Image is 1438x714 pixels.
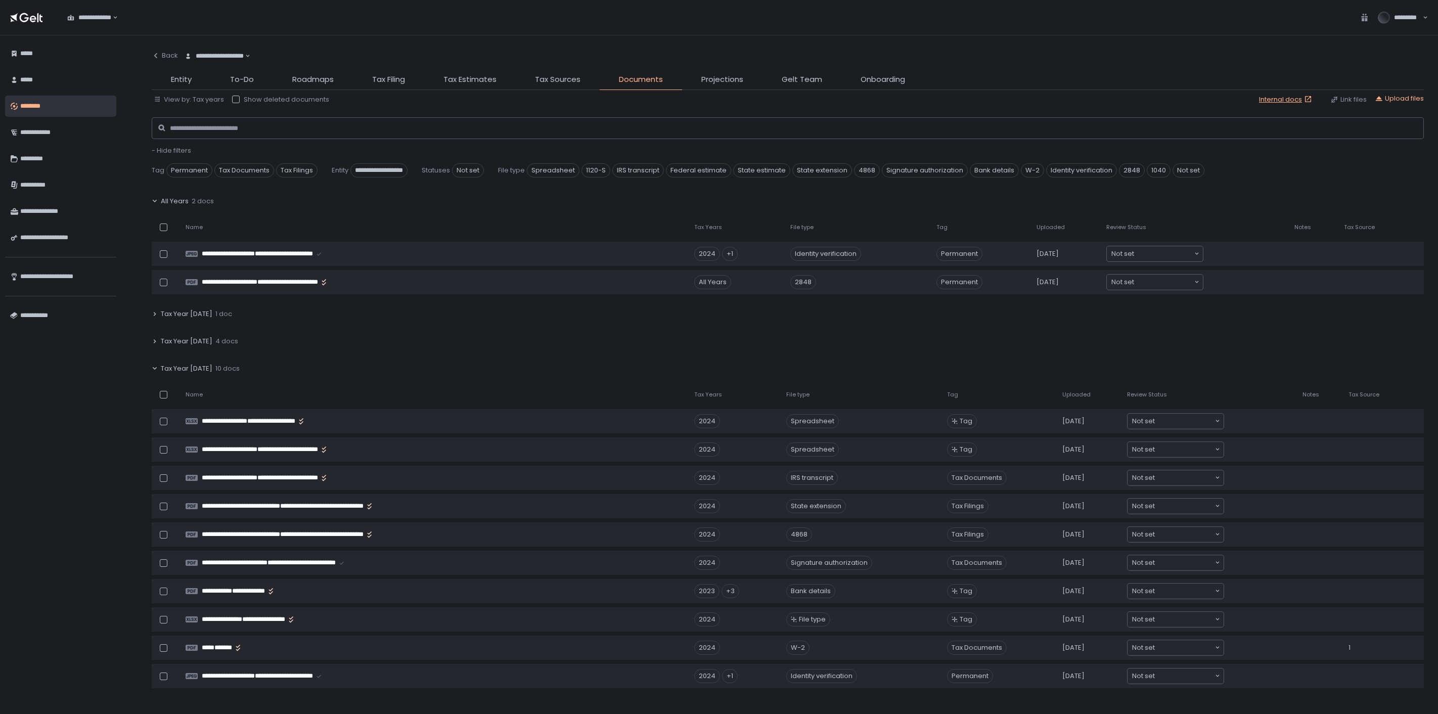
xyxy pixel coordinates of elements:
span: [DATE] [1062,672,1085,681]
span: Tax Year [DATE] [161,364,212,373]
span: Review Status [1106,224,1146,231]
span: Tax Documents [947,556,1007,570]
span: Permanent [947,669,993,683]
span: All Years [161,197,189,206]
div: Search for option [1128,584,1224,599]
span: Tax Documents [947,471,1007,485]
div: 2024 [694,247,720,261]
span: Tag [960,417,972,426]
input: Search for option [1134,277,1193,287]
a: Internal docs [1259,95,1314,104]
span: Federal estimate [666,163,731,177]
span: [DATE] [1062,587,1085,596]
span: Tax Filings [947,499,988,513]
span: Tag [960,615,972,624]
div: 4868 [786,527,812,542]
span: Tax Source [1344,224,1375,231]
input: Search for option [1155,643,1214,653]
span: 4 docs [215,337,238,346]
input: Search for option [1134,249,1193,259]
div: 2848 [790,275,816,289]
input: Search for option [111,13,112,23]
span: Tax Filings [276,163,318,177]
span: State estimate [733,163,790,177]
div: 2024 [694,641,720,655]
button: Back [152,46,178,66]
span: File type [498,166,525,175]
span: Tax Filing [372,74,405,85]
button: - Hide filters [152,146,191,155]
input: Search for option [1155,558,1214,568]
span: Tag [960,587,972,596]
span: Tax Years [694,391,722,398]
div: 2024 [694,471,720,485]
span: Not set [1132,586,1155,596]
span: Not set [1111,249,1134,259]
span: Tax Documents [947,641,1007,655]
span: Tax Filings [947,527,988,542]
span: Uploaded [1062,391,1091,398]
div: 2023 [694,584,720,598]
span: File type [786,391,810,398]
span: Bank details [970,163,1019,177]
span: Entity [171,74,192,85]
div: All Years [694,275,731,289]
span: Identity verification [1046,163,1117,177]
span: Tag [960,445,972,454]
input: Search for option [1155,501,1214,511]
span: Not set [1173,163,1204,177]
span: 1 doc [215,309,232,319]
div: Search for option [1128,668,1224,684]
button: Upload files [1375,94,1424,103]
span: State extension [792,163,852,177]
input: Search for option [1155,444,1214,455]
span: [DATE] [1037,278,1059,287]
span: [DATE] [1062,417,1085,426]
span: 1 [1349,643,1351,652]
div: Search for option [61,7,118,28]
span: Tag [936,224,948,231]
button: Link files [1330,95,1367,104]
span: Entity [332,166,348,175]
span: Not set [1111,277,1134,287]
span: [DATE] [1062,530,1085,539]
div: 2024 [694,527,720,542]
span: [DATE] [1062,615,1085,624]
div: Search for option [1128,499,1224,514]
div: State extension [786,499,846,513]
span: 10 docs [215,364,240,373]
input: Search for option [1155,416,1214,426]
span: Spreadsheet [527,163,579,177]
span: Permanent [166,163,212,177]
input: Search for option [1155,671,1214,681]
span: Onboarding [861,74,905,85]
div: +3 [722,584,739,598]
span: Uploaded [1037,224,1065,231]
span: Roadmaps [292,74,334,85]
div: 2024 [694,499,720,513]
span: Statuses [422,166,450,175]
span: Not set [1132,614,1155,624]
span: Not set [1132,529,1155,540]
div: Search for option [1128,470,1224,485]
div: 2024 [694,612,720,627]
div: Search for option [1128,612,1224,627]
div: Search for option [1128,640,1224,655]
span: 1040 [1147,163,1171,177]
span: Tax Years [694,224,722,231]
span: 2 docs [192,197,214,206]
span: Not set [1132,558,1155,568]
div: IRS transcript [786,471,838,485]
span: Not set [1132,643,1155,653]
div: Search for option [1107,246,1203,261]
input: Search for option [1155,614,1214,624]
div: W-2 [786,641,810,655]
span: IRS transcript [612,163,664,177]
span: Tax Sources [535,74,580,85]
span: [DATE] [1037,249,1059,258]
div: 2024 [694,414,720,428]
span: Name [186,224,203,231]
div: Search for option [1128,555,1224,570]
span: File type [790,224,814,231]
